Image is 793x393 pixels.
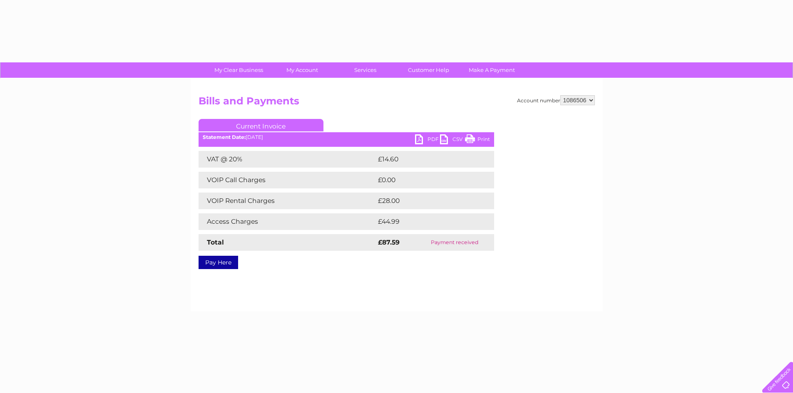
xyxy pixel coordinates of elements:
a: My Account [268,62,336,78]
a: PDF [415,134,440,146]
a: Services [331,62,400,78]
b: Statement Date: [203,134,246,140]
td: VAT @ 20% [199,151,376,168]
a: Print [465,134,490,146]
a: My Clear Business [204,62,273,78]
td: VOIP Rental Charges [199,193,376,209]
td: £0.00 [376,172,475,188]
td: Access Charges [199,213,376,230]
td: £14.60 [376,151,477,168]
strong: £87.59 [378,238,400,246]
td: VOIP Call Charges [199,172,376,188]
a: CSV [440,134,465,146]
a: Make A Payment [457,62,526,78]
strong: Total [207,238,224,246]
td: £28.00 [376,193,478,209]
a: Current Invoice [199,119,323,131]
a: Customer Help [394,62,463,78]
div: [DATE] [199,134,494,140]
td: £44.99 [376,213,478,230]
a: Pay Here [199,256,238,269]
h2: Bills and Payments [199,95,595,111]
div: Account number [517,95,595,105]
td: Payment received [415,234,494,251]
